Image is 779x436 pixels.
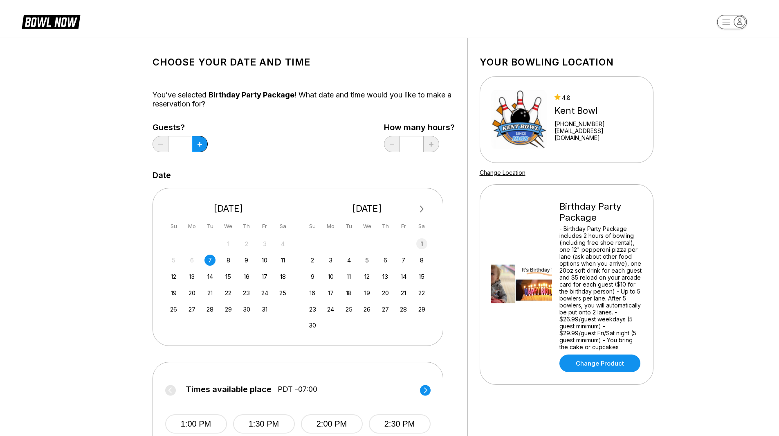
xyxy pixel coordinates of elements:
div: Choose Wednesday, November 5th, 2025 [361,255,373,266]
div: Sa [416,221,427,232]
div: Choose Monday, November 10th, 2025 [325,271,336,282]
div: Choose Sunday, November 9th, 2025 [307,271,318,282]
div: You’ve selected ! What date and time would you like to make a reservation for? [153,90,455,108]
div: We [361,221,373,232]
div: Not available Saturday, October 4th, 2025 [277,238,288,249]
div: month 2025-11 [306,237,429,331]
div: Choose Sunday, November 2nd, 2025 [307,255,318,266]
div: Choose Sunday, November 30th, 2025 [307,320,318,331]
div: Choose Sunday, October 19th, 2025 [168,287,179,298]
div: Choose Tuesday, October 21st, 2025 [204,287,216,298]
div: Choose Thursday, November 27th, 2025 [380,304,391,315]
span: Times available place [186,385,272,394]
div: Choose Thursday, November 13th, 2025 [380,271,391,282]
div: Choose Saturday, October 25th, 2025 [277,287,288,298]
div: Choose Saturday, November 22nd, 2025 [416,287,427,298]
label: Date [153,171,171,180]
div: Choose Thursday, October 16th, 2025 [241,271,252,282]
button: Next Month [415,203,429,216]
div: Choose Saturday, October 18th, 2025 [277,271,288,282]
span: PDT -07:00 [278,385,317,394]
a: Change Location [480,169,525,176]
div: Choose Thursday, October 30th, 2025 [241,304,252,315]
div: Choose Saturday, November 1st, 2025 [416,238,427,249]
div: Choose Wednesday, October 8th, 2025 [223,255,234,266]
div: Sa [277,221,288,232]
div: Choose Thursday, November 20th, 2025 [380,287,391,298]
div: Choose Monday, November 24th, 2025 [325,304,336,315]
img: Birthday Party Package [491,254,552,315]
h1: Your bowling location [480,56,653,68]
div: Choose Monday, October 27th, 2025 [186,304,198,315]
div: - Birthday Party Package includes 2 hours of bowling (including free shoe rental), one 12" pepper... [559,225,642,350]
div: Choose Friday, October 10th, 2025 [259,255,270,266]
div: Choose Saturday, October 11th, 2025 [277,255,288,266]
div: Choose Saturday, November 29th, 2025 [416,304,427,315]
div: month 2025-10 [167,237,290,315]
div: Choose Sunday, October 26th, 2025 [168,304,179,315]
label: Guests? [153,123,208,132]
div: Not available Thursday, October 2nd, 2025 [241,238,252,249]
div: Choose Friday, October 31st, 2025 [259,304,270,315]
div: Th [380,221,391,232]
div: Choose Wednesday, November 19th, 2025 [361,287,373,298]
div: Choose Thursday, October 23rd, 2025 [241,287,252,298]
div: Choose Monday, October 13th, 2025 [186,271,198,282]
div: Choose Thursday, October 9th, 2025 [241,255,252,266]
div: Choose Tuesday, October 14th, 2025 [204,271,216,282]
div: Choose Tuesday, November 25th, 2025 [343,304,355,315]
div: Choose Saturday, November 8th, 2025 [416,255,427,266]
div: Not available Wednesday, October 1st, 2025 [223,238,234,249]
div: Choose Monday, November 17th, 2025 [325,287,336,298]
div: [DATE] [304,203,431,214]
span: Birthday Party Package [209,90,294,99]
div: Mo [325,221,336,232]
a: Change Product [559,355,640,372]
div: Choose Monday, October 20th, 2025 [186,287,198,298]
div: Choose Tuesday, November 4th, 2025 [343,255,355,266]
div: [DATE] [165,203,292,214]
div: Choose Friday, October 17th, 2025 [259,271,270,282]
div: Choose Saturday, November 15th, 2025 [416,271,427,282]
div: Choose Sunday, October 12th, 2025 [168,271,179,282]
div: Choose Monday, November 3rd, 2025 [325,255,336,266]
div: Choose Friday, October 24th, 2025 [259,287,270,298]
div: Tu [204,221,216,232]
h1: Choose your Date and time [153,56,455,68]
button: 1:00 PM [165,414,227,434]
div: We [223,221,234,232]
div: Th [241,221,252,232]
div: Su [168,221,179,232]
div: Choose Wednesday, November 26th, 2025 [361,304,373,315]
div: Choose Tuesday, October 28th, 2025 [204,304,216,315]
div: Choose Wednesday, October 15th, 2025 [223,271,234,282]
label: How many hours? [384,123,455,132]
div: Not available Sunday, October 5th, 2025 [168,255,179,266]
div: 4.8 [555,94,642,101]
button: 1:30 PM [233,414,295,434]
div: [PHONE_NUMBER] [555,120,642,127]
button: 2:00 PM [301,414,363,434]
div: Fr [259,221,270,232]
div: Choose Tuesday, October 7th, 2025 [204,255,216,266]
div: Birthday Party Package [559,201,642,223]
div: Choose Friday, November 28th, 2025 [398,304,409,315]
div: Choose Sunday, November 23rd, 2025 [307,304,318,315]
div: Not available Friday, October 3rd, 2025 [259,238,270,249]
div: Choose Wednesday, October 22nd, 2025 [223,287,234,298]
div: Choose Friday, November 21st, 2025 [398,287,409,298]
div: Choose Wednesday, November 12th, 2025 [361,271,373,282]
div: Choose Sunday, November 16th, 2025 [307,287,318,298]
div: Choose Wednesday, October 29th, 2025 [223,304,234,315]
div: Mo [186,221,198,232]
a: [EMAIL_ADDRESS][DOMAIN_NAME] [555,127,642,141]
button: 2:30 PM [369,414,431,434]
div: Choose Friday, November 7th, 2025 [398,255,409,266]
div: Choose Tuesday, November 11th, 2025 [343,271,355,282]
div: Choose Thursday, November 6th, 2025 [380,255,391,266]
div: Choose Friday, November 14th, 2025 [398,271,409,282]
div: Not available Monday, October 6th, 2025 [186,255,198,266]
div: Kent Bowl [555,105,642,116]
div: Tu [343,221,355,232]
div: Choose Tuesday, November 18th, 2025 [343,287,355,298]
